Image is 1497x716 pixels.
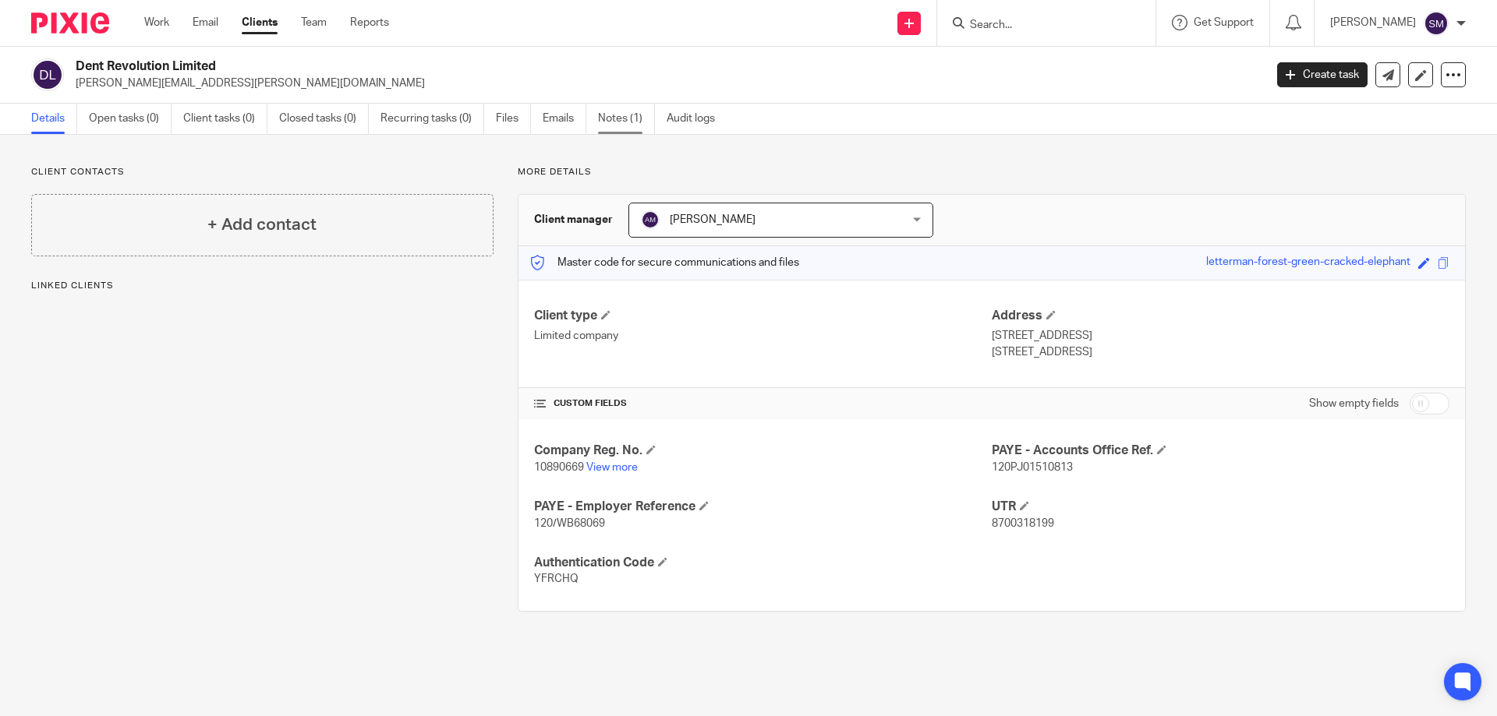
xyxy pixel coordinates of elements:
[968,19,1109,33] input: Search
[31,104,77,134] a: Details
[667,104,727,134] a: Audit logs
[1277,62,1368,87] a: Create task
[598,104,655,134] a: Notes (1)
[992,518,1054,529] span: 8700318199
[76,76,1254,91] p: [PERSON_NAME][EMAIL_ADDRESS][PERSON_NAME][DOMAIN_NAME]
[31,280,494,292] p: Linked clients
[301,15,327,30] a: Team
[586,462,638,473] a: View more
[89,104,172,134] a: Open tasks (0)
[534,212,613,227] h3: Client manager
[992,344,1449,360] p: [STREET_ADDRESS]
[207,213,317,237] h4: + Add contact
[183,104,267,134] a: Client tasks (0)
[242,15,278,30] a: Clients
[534,499,992,515] h4: PAYE - Employer Reference
[992,499,1449,515] h4: UTR
[496,104,531,134] a: Files
[380,104,484,134] a: Recurring tasks (0)
[543,104,586,134] a: Emails
[534,308,992,324] h4: Client type
[992,462,1073,473] span: 120PJ01510813
[76,58,1018,75] h2: Dent Revolution Limited
[992,443,1449,459] h4: PAYE - Accounts Office Ref.
[530,255,799,270] p: Master code for secure communications and files
[641,210,660,229] img: svg%3E
[279,104,369,134] a: Closed tasks (0)
[518,166,1466,178] p: More details
[534,573,579,584] span: YFRCHQ
[350,15,389,30] a: Reports
[534,518,605,529] span: 120/WB68069
[31,58,64,91] img: svg%3E
[534,397,992,410] h4: CUSTOM FIELDS
[992,308,1449,324] h4: Address
[534,462,584,473] span: 10890669
[193,15,218,30] a: Email
[31,12,109,34] img: Pixie
[534,443,992,459] h4: Company Reg. No.
[670,214,756,225] span: [PERSON_NAME]
[1424,11,1449,36] img: svg%3E
[144,15,169,30] a: Work
[1330,15,1416,30] p: [PERSON_NAME]
[992,328,1449,344] p: [STREET_ADDRESS]
[1309,396,1399,411] label: Show empty fields
[1206,254,1410,272] div: letterman-forest-green-cracked-elephant
[1194,17,1254,28] span: Get Support
[534,555,992,571] h4: Authentication Code
[534,328,992,344] p: Limited company
[31,166,494,178] p: Client contacts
